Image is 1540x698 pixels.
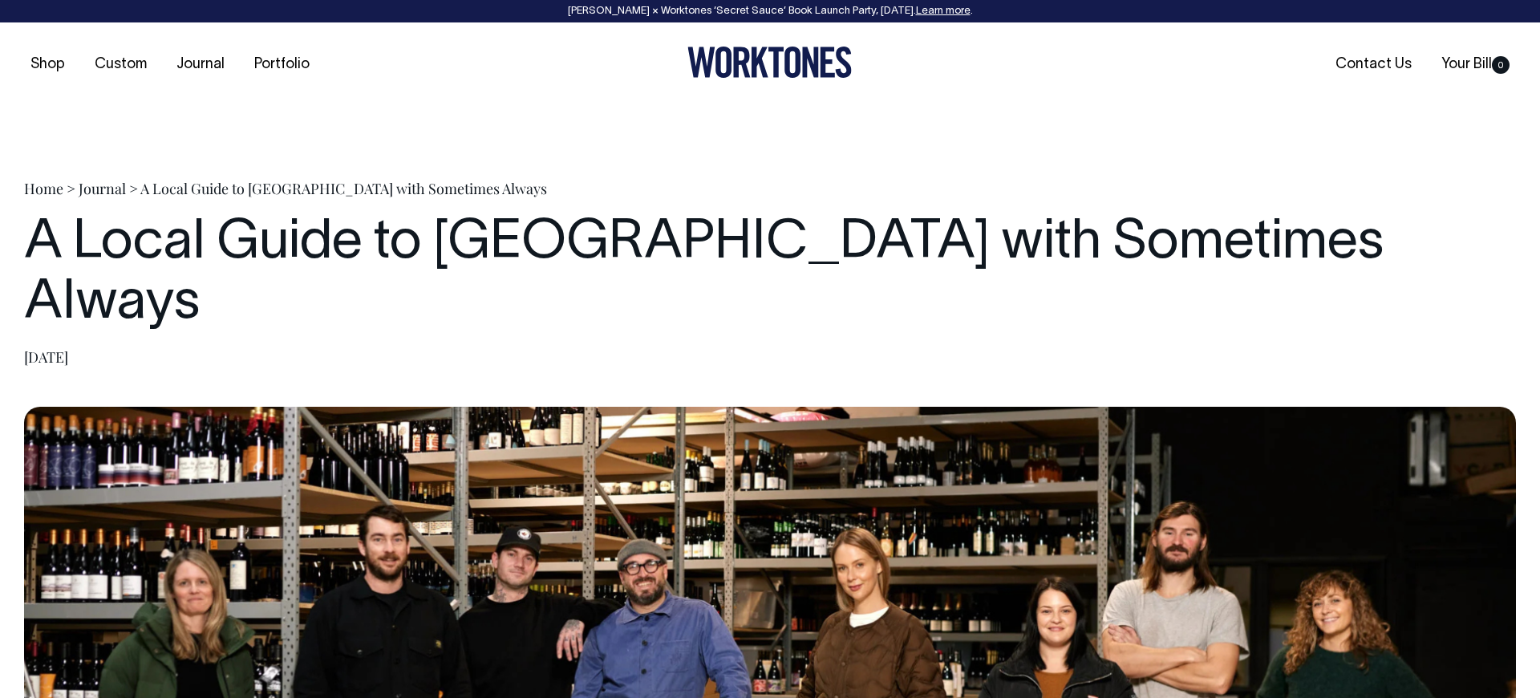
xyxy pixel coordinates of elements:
a: Custom [88,51,153,78]
time: [DATE] [24,347,68,367]
a: Learn more [916,6,971,16]
span: 0 [1492,56,1510,74]
div: [PERSON_NAME] × Worktones ‘Secret Sauce’ Book Launch Party, [DATE]. . [16,6,1524,17]
a: Your Bill0 [1435,51,1516,78]
a: Shop [24,51,71,78]
span: > [67,179,75,198]
a: Journal [170,51,231,78]
span: > [129,179,138,198]
a: Home [24,179,63,198]
span: A Local Guide to [GEOGRAPHIC_DATA] with Sometimes Always [140,179,547,198]
a: Contact Us [1329,51,1418,78]
h1: A Local Guide to [GEOGRAPHIC_DATA] with Sometimes Always [24,214,1516,335]
a: Portfolio [248,51,316,78]
a: Journal [79,179,126,198]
